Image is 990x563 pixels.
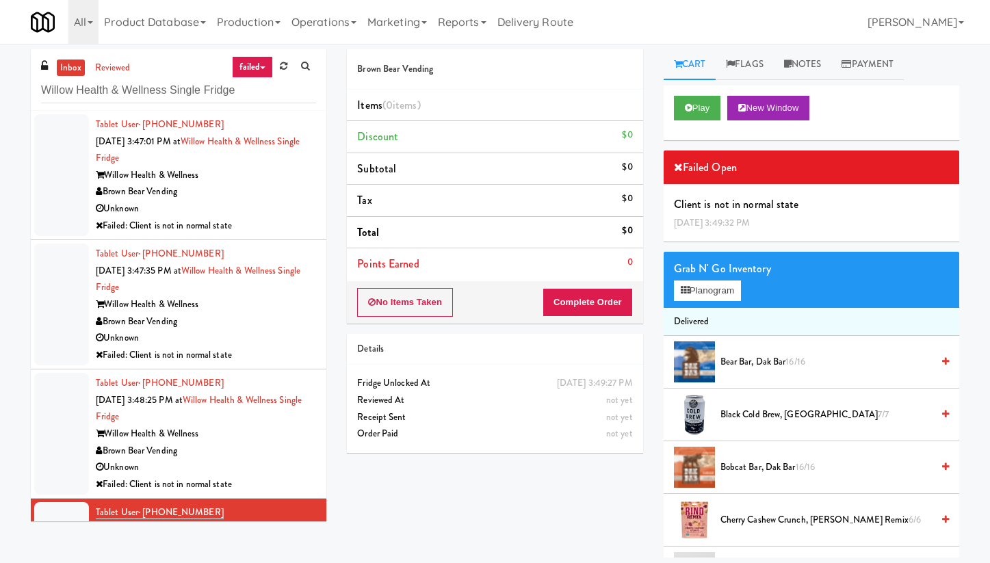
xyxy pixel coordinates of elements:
span: 16/16 [796,460,816,473]
span: Cherry Cashew Crunch, [PERSON_NAME] Remix [720,512,932,529]
img: Micromart [31,10,55,34]
div: Bear Bar, Dak Bar16/16 [715,354,949,371]
span: 16/16 [785,355,805,368]
div: [DATE] 3:49:27 PM [557,375,633,392]
button: Complete Order [543,288,633,317]
div: Brown Bear Vending [96,183,316,200]
span: not yet [606,410,633,423]
span: Subtotal [357,161,396,176]
div: Failed: Client is not in normal state [96,347,316,364]
div: Failed: Client is not in normal state [96,218,316,235]
div: Receipt Sent [357,409,632,426]
div: $0 [622,222,632,239]
span: · [PHONE_NUMBER] [138,118,224,131]
a: Tablet User· [PHONE_NUMBER] [96,506,224,519]
ng-pluralize: items [393,97,417,113]
a: failed [232,56,274,78]
li: Tablet User· [PHONE_NUMBER][DATE] 3:48:25 PM atWillow Health & Wellness Single FridgeWillow Healt... [31,369,326,499]
span: not yet [606,393,633,406]
span: Items [357,97,420,113]
a: Payment [831,49,904,80]
button: Play [674,96,721,120]
div: Order Paid [357,425,632,443]
a: Notes [774,49,832,80]
span: Points Earned [357,256,419,272]
div: Bobcat Bar, Dak Bar16/16 [715,459,949,476]
div: Failed Open [664,150,959,185]
div: Unknown [96,200,316,218]
a: Willow Health & Wellness Single Fridge [96,264,300,294]
span: · [PHONE_NUMBER] [138,376,224,389]
span: Bear Bar, Dak Bar [720,354,932,371]
div: Client is not in normal state [664,184,959,241]
div: Unknown [96,330,316,347]
div: Willow Health & Wellness [96,425,316,443]
div: Black Cold Brew, [GEOGRAPHIC_DATA]7/7 [715,406,949,423]
span: Discount [357,129,398,144]
li: Delivered [664,308,959,337]
a: Tablet User· [PHONE_NUMBER] [96,376,224,389]
div: Brown Bear Vending [96,313,316,330]
div: $0 [622,159,632,176]
h5: Brown Bear Vending [357,64,632,75]
a: Willow Health & Wellness Single Fridge [96,393,302,423]
a: Flags [716,49,774,80]
a: inbox [57,60,85,77]
button: Planogram [674,280,741,301]
div: [DATE] 3:49:32 PM [674,215,949,232]
div: Cherry Cashew Crunch, [PERSON_NAME] Remix6/6 [715,512,949,529]
a: Tablet User· [PHONE_NUMBER] [96,247,224,260]
span: · [PHONE_NUMBER] [138,247,224,260]
div: Grab N' Go Inventory [674,259,949,279]
input: Search vision orders [41,78,316,103]
div: Details [357,341,632,358]
button: New Window [727,96,809,120]
span: (0 ) [382,97,421,113]
div: Willow Health & Wellness [96,296,316,313]
span: not yet [606,427,633,440]
span: · [PHONE_NUMBER] [138,506,224,519]
span: [DATE] 3:47:35 PM at [96,264,181,277]
span: 7/7 [878,408,889,421]
span: Tax [357,192,372,208]
div: $0 [622,190,632,207]
li: Tablet User· [PHONE_NUMBER][DATE] 3:47:01 PM atWillow Health & Wellness Single FridgeWillow Healt... [31,111,326,240]
span: 6/6 [909,513,921,526]
li: Tablet User· [PHONE_NUMBER][DATE] 3:47:35 PM atWillow Health & Wellness Single FridgeWillow Healt... [31,240,326,369]
div: Reviewed At [357,392,632,409]
a: Tablet User· [PHONE_NUMBER] [96,118,224,131]
span: [DATE] 3:47:01 PM at [96,135,181,148]
span: [DATE] 3:48:25 PM at [96,393,183,406]
span: Black Cold Brew, [GEOGRAPHIC_DATA] [720,406,932,423]
a: Willow Health & Wellness Single Fridge [96,135,300,165]
a: Cart [664,49,716,80]
div: Failed: Client is not in normal state [96,476,316,493]
a: reviewed [92,60,134,77]
span: Total [357,224,379,240]
span: Bobcat Bar, Dak Bar [720,459,932,476]
div: Fridge Unlocked At [357,375,632,392]
div: 0 [627,254,633,271]
div: Unknown [96,459,316,476]
div: Willow Health & Wellness [96,167,316,184]
div: Brown Bear Vending [96,443,316,460]
button: No Items Taken [357,288,453,317]
div: $0 [622,127,632,144]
